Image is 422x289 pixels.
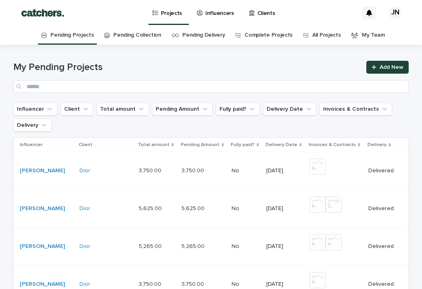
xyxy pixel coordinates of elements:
p: [DATE] [266,205,303,212]
p: Delivered [368,281,396,288]
a: [PERSON_NAME] [20,281,65,288]
button: Influencer [13,103,57,116]
button: Fully paid? [216,103,260,116]
button: Client [61,103,93,116]
p: 5,265.00 [139,242,163,250]
p: Fully paid? [231,140,255,149]
p: 3,750.00 [182,166,206,174]
p: [DATE] [266,167,303,174]
a: Add New [366,61,409,74]
a: [PERSON_NAME] [20,167,65,174]
p: Delivery Date [265,140,297,149]
img: BTdGiKtkTjWbRbtFPD8W [16,5,69,21]
tr: [PERSON_NAME] Dior 3,750.003,750.00 3,750.003,750.00 NoNo [DATE]Delivered [13,152,409,190]
p: Invoices & Contracts [309,140,356,149]
button: Pending Amount [152,103,213,116]
a: Pending Delivery [182,26,225,45]
a: My Team [362,26,385,45]
p: Total amount [138,140,169,149]
p: No [232,166,241,174]
p: 3,750.00 [182,279,206,288]
p: No [232,279,241,288]
p: 3,750.00 [139,279,163,288]
a: All Projects [312,26,341,45]
a: Dior [79,243,90,250]
p: Influencer [20,140,43,149]
p: Client [79,140,92,149]
span: Add New [380,64,403,70]
a: Pending Collection [113,26,161,45]
p: [DATE] [266,281,303,288]
input: Search [13,80,409,93]
a: [PERSON_NAME] [20,243,65,250]
p: 5,625.00 [182,204,206,212]
tr: [PERSON_NAME] Dior 5,625.005,625.00 5,625.005,625.00 NoNo [DATE]Delivered [13,190,409,228]
p: Delivered [368,205,396,212]
p: No [232,204,241,212]
a: Pending Projects [50,26,94,45]
button: Invoices & Contracts [320,103,392,116]
div: JN [389,6,402,19]
p: Delivered [368,243,396,250]
p: 5,625.00 [139,204,163,212]
button: Delivery Date [263,103,316,116]
p: Delivered [368,167,396,174]
p: Pending Amount [181,140,219,149]
a: Dior [79,167,90,174]
tr: [PERSON_NAME] Dior 5,265.005,265.00 5,265.005,265.00 NoNo [DATE]Delivered [13,227,409,265]
a: Dior [79,205,90,212]
h1: My Pending Projects [13,62,361,73]
p: 3,750.00 [139,166,163,174]
p: 5,265.00 [182,242,206,250]
p: Delivery [368,140,386,149]
a: [PERSON_NAME] [20,205,65,212]
a: Dior [79,281,90,288]
a: Complete Projects [244,26,292,45]
p: [DATE] [266,243,303,250]
button: Total amount [96,103,149,116]
p: No [232,242,241,250]
button: Delivery [13,119,52,132]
